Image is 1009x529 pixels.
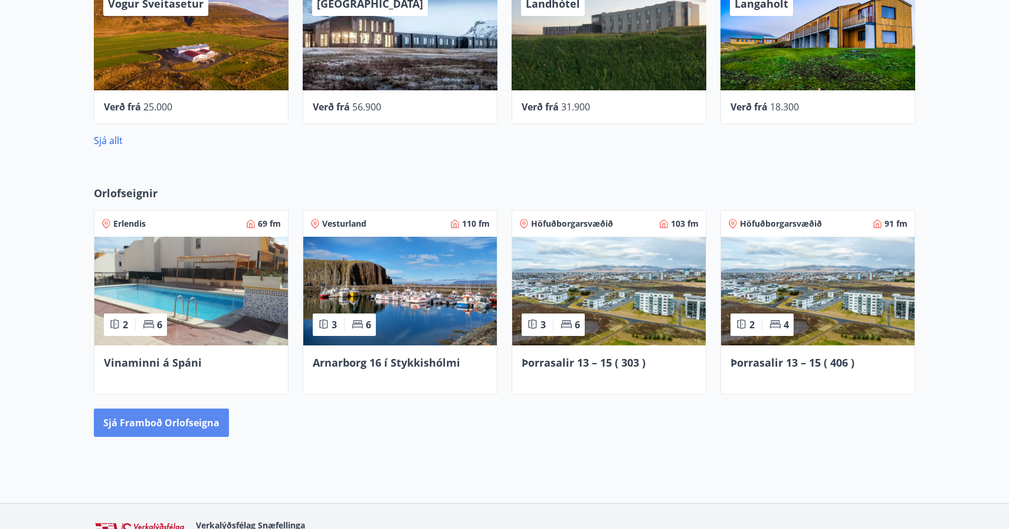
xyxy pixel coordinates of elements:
[462,218,490,230] span: 110 fm
[531,218,613,230] span: Höfuðborgarsvæðið
[94,237,288,345] img: Paella dish
[561,100,590,113] span: 31.900
[770,100,799,113] span: 18.300
[366,318,371,331] span: 6
[352,100,381,113] span: 56.900
[322,218,366,230] span: Vesturland
[143,100,172,113] span: 25.000
[313,355,460,370] span: Arnarborg 16 í Stykkishólmi
[313,100,350,113] span: Verð frá
[730,100,768,113] span: Verð frá
[113,218,146,230] span: Erlendis
[303,237,497,345] img: Paella dish
[784,318,789,331] span: 4
[157,318,162,331] span: 6
[575,318,580,331] span: 6
[94,185,158,201] span: Orlofseignir
[94,409,229,437] button: Sjá framboð orlofseigna
[522,100,559,113] span: Verð frá
[512,237,706,345] img: Paella dish
[884,218,908,230] span: 91 fm
[332,318,337,331] span: 3
[721,237,915,345] img: Paella dish
[104,355,202,370] span: Vinaminni á Spáni
[540,318,546,331] span: 3
[740,218,822,230] span: Höfuðborgarsvæðið
[94,134,123,147] a: Sjá allt
[749,318,755,331] span: 2
[123,318,128,331] span: 2
[730,355,854,370] span: Þorrasalir 13 – 15 ( 406 )
[258,218,281,230] span: 69 fm
[522,355,646,370] span: Þorrasalir 13 – 15 ( 303 )
[104,100,141,113] span: Verð frá
[671,218,699,230] span: 103 fm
